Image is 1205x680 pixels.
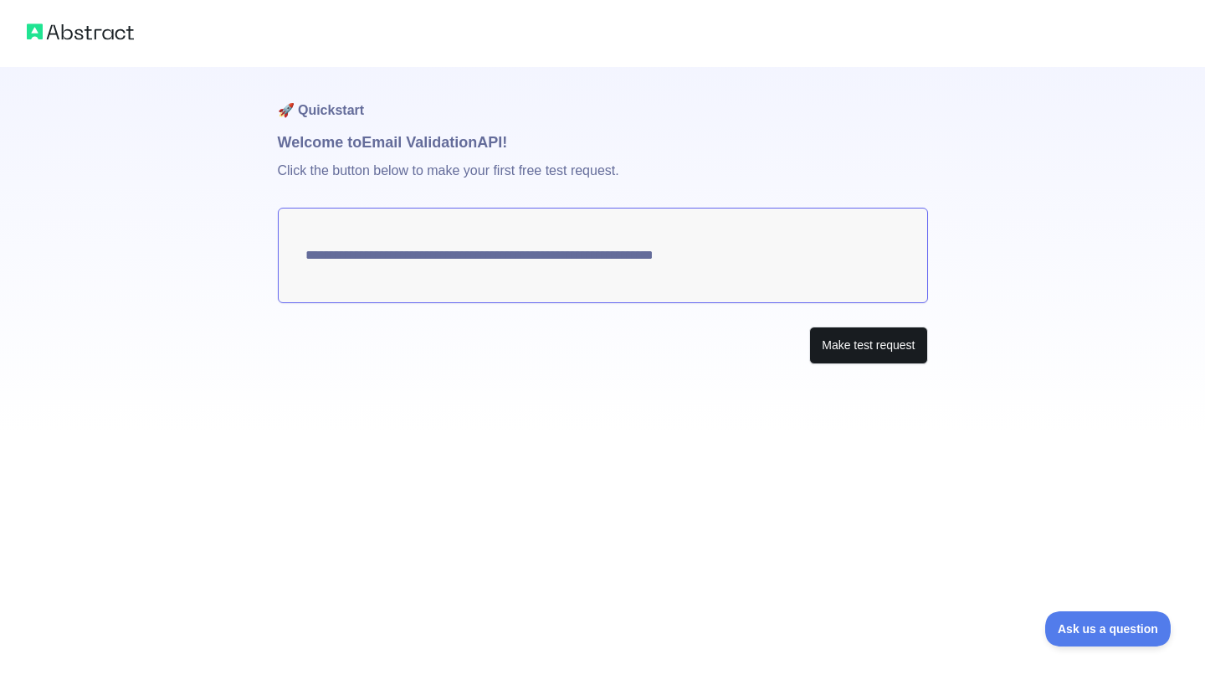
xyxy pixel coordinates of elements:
img: Abstract logo [27,20,134,44]
p: Click the button below to make your first free test request. [278,154,928,208]
h1: 🚀 Quickstart [278,67,928,131]
iframe: Toggle Customer Support [1045,611,1172,647]
button: Make test request [809,327,927,364]
h1: Welcome to Email Validation API! [278,131,928,154]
